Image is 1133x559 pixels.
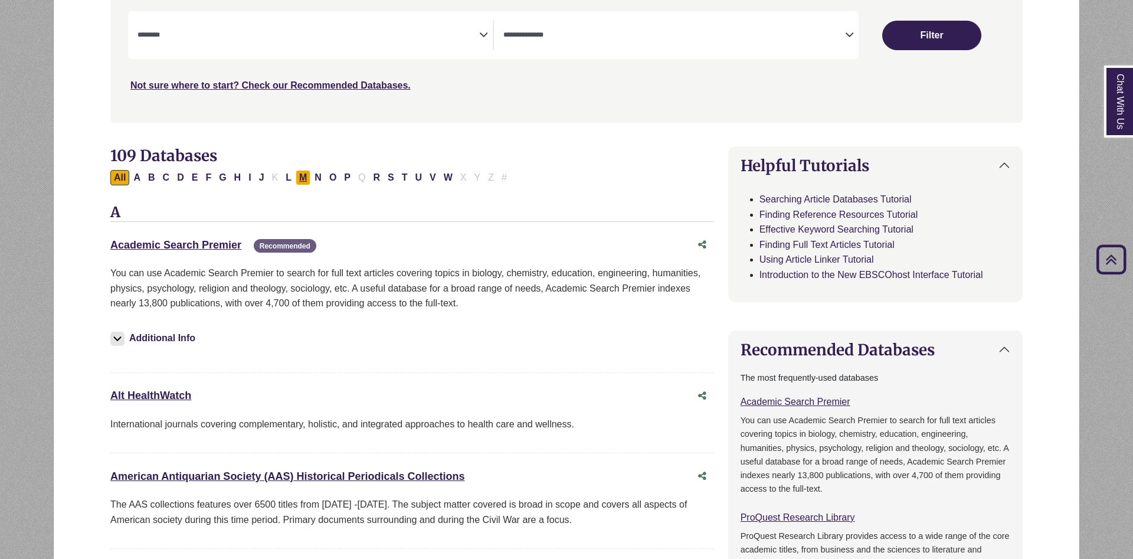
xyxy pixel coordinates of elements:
[202,170,215,185] button: Filter Results F
[311,170,325,185] button: Filter Results N
[759,194,912,204] a: Searching Article Databases Tutorial
[369,170,384,185] button: Filter Results R
[296,170,310,185] button: Filter Results M
[110,497,714,527] p: The AAS collections features over 6500 titles from [DATE] -[DATE]. The subject matter covered is ...
[145,170,159,185] button: Filter Results B
[159,170,173,185] button: Filter Results C
[231,170,245,185] button: Filter Results H
[110,239,241,251] a: Academic Search Premier
[426,170,440,185] button: Filter Results V
[741,512,855,522] a: ProQuest Research Library
[759,224,913,234] a: Effective Keyword Searching Tutorial
[759,240,895,250] a: Finding Full Text Articles Tutorial
[256,170,268,185] button: Filter Results J
[411,170,425,185] button: Filter Results U
[110,266,714,311] p: You can use Academic Search Premier to search for full text articles covering topics in biology, ...
[173,170,188,185] button: Filter Results D
[440,170,456,185] button: Filter Results W
[110,417,714,432] p: International journals covering complementary, holistic, and integrated approaches to health care...
[340,170,354,185] button: Filter Results P
[282,170,295,185] button: Filter Results L
[326,170,340,185] button: Filter Results O
[398,170,411,185] button: Filter Results T
[759,270,983,280] a: Introduction to the New EBSCOhost Interface Tutorial
[882,21,981,50] button: Submit for Search Results
[137,31,479,41] textarea: Search
[110,330,199,346] button: Additional Info
[110,146,217,165] span: 109 Databases
[110,170,129,185] button: All
[741,397,850,407] a: Academic Search Premier
[110,470,465,482] a: American Antiquarian Society (AAS) Historical Periodicals Collections
[110,390,191,401] a: Alt HealthWatch
[110,204,714,222] h3: A
[384,170,398,185] button: Filter Results S
[690,385,714,407] button: Share this database
[215,170,230,185] button: Filter Results G
[729,147,1022,184] button: Helpful Tutorials
[759,254,874,264] a: Using Article Linker Tutorial
[1092,251,1130,267] a: Back to Top
[741,414,1010,495] p: You can use Academic Search Premier to search for full text articles covering topics in biology, ...
[254,239,316,253] span: Recommended
[690,234,714,256] button: Share this database
[741,371,1010,385] p: The most frequently-used databases
[110,172,512,182] div: Alpha-list to filter by first letter of database name
[690,465,714,488] button: Share this database
[245,170,254,185] button: Filter Results I
[729,331,1022,368] button: Recommended Databases
[188,170,202,185] button: Filter Results E
[503,31,845,41] textarea: Search
[130,170,144,185] button: Filter Results A
[130,80,411,90] a: Not sure where to start? Check our Recommended Databases.
[759,210,918,220] a: Finding Reference Resources Tutorial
